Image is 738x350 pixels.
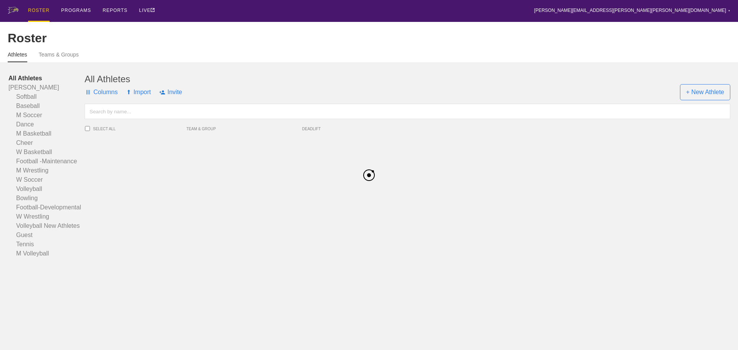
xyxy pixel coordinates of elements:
[159,81,182,104] span: Invite
[8,221,85,231] a: Volleyball New Athletes
[8,101,85,111] a: Baseball
[600,261,738,350] iframe: Chat Widget
[8,7,18,14] img: logo
[8,240,85,249] a: Tennis
[8,83,85,92] a: [PERSON_NAME]
[39,51,79,61] a: Teams & Groups
[8,92,85,101] a: Softball
[8,231,85,240] a: Guest
[8,203,85,212] a: Football-Developmental
[8,111,85,120] a: M Soccer
[93,127,186,131] span: SELECT ALL
[186,127,302,131] span: TEAM & GROUP
[85,104,730,119] input: Search by name...
[302,127,345,131] span: DEADLIFT
[680,84,730,100] span: + New Athlete
[8,51,27,62] a: Athletes
[8,166,85,175] a: M Wrestling
[363,169,375,181] img: black_logo.png
[85,74,730,85] div: All Athletes
[728,8,730,13] div: ▼
[8,148,85,157] a: W Basketball
[8,31,730,45] div: Roster
[8,212,85,221] a: W Wrestling
[8,175,85,184] a: W Soccer
[126,81,151,104] span: Import
[8,157,85,166] a: Football -Maintenance
[8,138,85,148] a: Cheer
[8,120,85,129] a: Dance
[8,74,85,83] a: All Athletes
[8,184,85,194] a: Volleyball
[8,249,85,258] a: M Volleyball
[8,194,85,203] a: Bowling
[8,129,85,138] a: M Basketball
[85,81,118,104] span: Columns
